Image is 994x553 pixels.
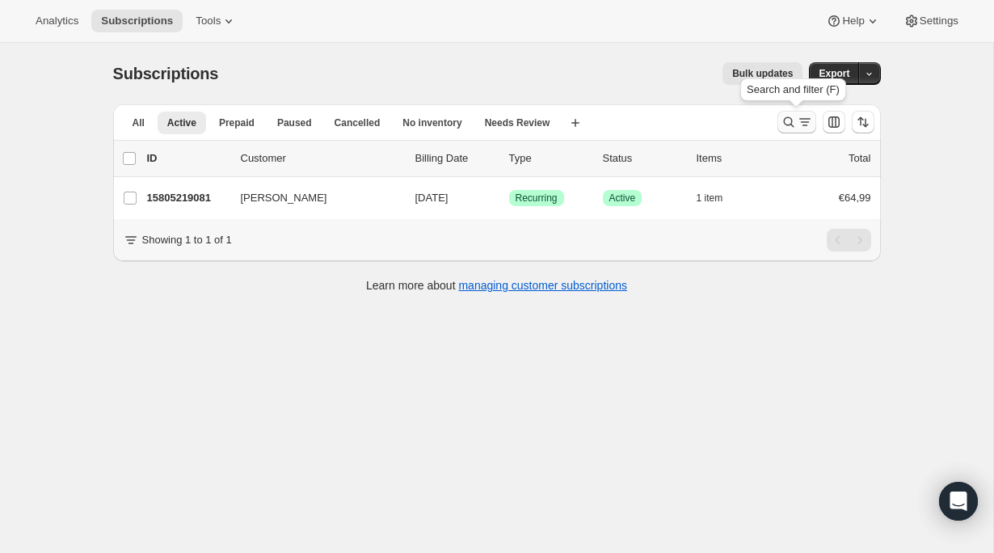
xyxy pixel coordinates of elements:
[113,65,219,82] span: Subscriptions
[722,62,802,85] button: Bulk updates
[562,112,588,134] button: Create new view
[485,116,550,129] span: Needs Review
[732,67,793,80] span: Bulk updates
[133,116,145,129] span: All
[697,192,723,205] span: 1 item
[241,150,402,167] p: Customer
[516,192,558,205] span: Recurring
[603,150,684,167] p: Status
[509,150,590,167] div: Type
[809,62,859,85] button: Export
[26,10,88,32] button: Analytics
[196,15,221,27] span: Tools
[335,116,381,129] span: Cancelled
[852,111,874,133] button: Sort the results
[839,192,871,204] span: €64,99
[366,277,627,293] p: Learn more about
[920,15,958,27] span: Settings
[147,187,871,209] div: 15805219081[PERSON_NAME][DATE]SuccessRecurringSuccessActive1 item€64,99
[894,10,968,32] button: Settings
[101,15,173,27] span: Subscriptions
[147,150,871,167] div: IDCustomerBilling DateTypeStatusItemsTotal
[697,187,741,209] button: 1 item
[939,482,978,521] div: Open Intercom Messenger
[142,232,232,248] p: Showing 1 to 1 of 1
[231,185,393,211] button: [PERSON_NAME]
[823,111,845,133] button: Customize table column order and visibility
[819,67,849,80] span: Export
[415,150,496,167] p: Billing Date
[415,192,449,204] span: [DATE]
[697,150,777,167] div: Items
[147,150,228,167] p: ID
[827,229,871,251] nav: Pagination
[91,10,183,32] button: Subscriptions
[816,10,890,32] button: Help
[36,15,78,27] span: Analytics
[777,111,816,133] button: Search and filter results
[147,190,228,206] p: 15805219081
[849,150,870,167] p: Total
[186,10,246,32] button: Tools
[277,116,312,129] span: Paused
[609,192,636,205] span: Active
[241,190,327,206] span: [PERSON_NAME]
[402,116,461,129] span: No inventory
[219,116,255,129] span: Prepaid
[842,15,864,27] span: Help
[167,116,196,129] span: Active
[458,279,627,292] a: managing customer subscriptions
